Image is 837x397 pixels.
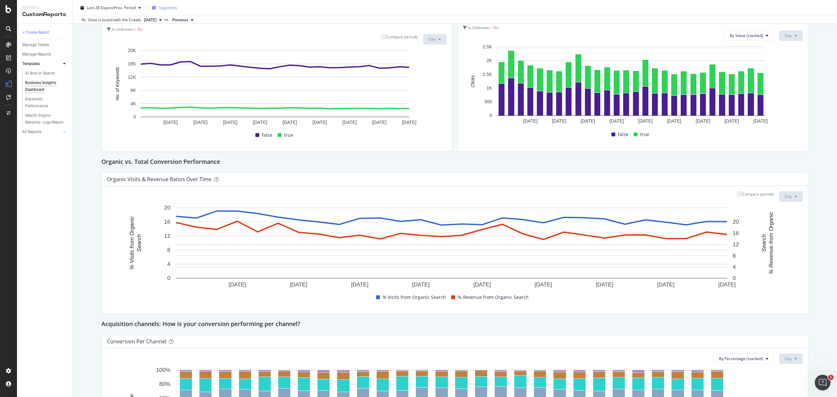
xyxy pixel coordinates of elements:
span: Segments [159,5,177,10]
text: 16K [128,61,136,66]
text: 12 [733,241,739,248]
text: [DATE] [753,118,768,124]
span: % Visits from Organic Search [383,293,446,301]
text: 4 [167,261,170,267]
button: Day [423,34,447,44]
svg: A chart. [107,204,796,293]
text: [DATE] [372,119,386,125]
text: [DATE] [193,119,208,125]
text: 0 [489,113,492,118]
text: [DATE] [657,282,675,288]
span: Previous [172,17,188,23]
span: vs [164,17,170,23]
span: Is Unknown [112,26,133,32]
a: All Reports [22,129,61,135]
text: [DATE] [342,119,357,125]
button: Segments [149,3,180,13]
span: true [284,131,293,139]
div: Search Engine Behavior: Logs Report [25,112,64,126]
span: 2025 Jun. 6th [144,17,157,23]
text: [DATE] [552,118,566,124]
span: = [490,25,492,30]
text: 100% [156,367,170,373]
text: 4 [733,264,736,270]
text: 20K [128,48,136,53]
div: Keywords Performance [25,96,62,110]
text: [DATE] [351,282,368,288]
a: Manage Tables [22,42,68,48]
div: Reports [22,5,67,11]
span: By Percentage (stacked) [719,356,763,361]
text: [DATE] [667,118,681,124]
span: Day [785,356,792,361]
text: [DATE] [718,282,736,288]
div: + Create Report [22,29,49,36]
div: Templates [22,60,40,67]
span: false [618,130,628,138]
div: Manage Tables [22,42,49,48]
text: [DATE] [473,282,491,288]
text: [DATE] [523,118,538,124]
text: No. of Keywords [115,67,120,100]
div: Organic vs. Total Conversion Performance [101,157,808,167]
text: [DATE] [290,282,307,288]
span: vs Prev. Period [110,5,136,10]
text: [DATE] [696,118,710,124]
text: 500 [485,99,492,104]
div: Acquisition channels: How is your conversion performing per channel? [101,319,808,330]
text: 0 [133,114,136,119]
text: [DATE] [313,119,327,125]
span: % Revenue from Organic Search [458,293,529,301]
text: 0 [733,275,736,281]
a: Search Engine Behavior: Logs Report [25,112,68,126]
span: false [262,131,272,139]
text: [DATE] [725,118,739,124]
text: [DATE] [638,118,653,124]
div: All Reports [22,129,41,135]
text: 8 [167,247,170,253]
text: [DATE] [535,282,552,288]
span: Day [429,36,436,42]
text: 12 [164,233,170,239]
text: [DATE] [283,119,297,125]
a: Business Insights Dashboard [25,79,68,93]
text: 1K [487,85,492,91]
span: true [640,130,649,138]
text: [DATE] [609,118,624,124]
text: [DATE] [229,282,246,288]
text: [DATE] [412,282,430,288]
button: [DATE] [141,16,164,24]
text: Search [761,234,767,252]
text: % Visits from Organic [129,216,135,270]
a: Templates [22,60,61,67]
text: [DATE] [223,119,237,125]
text: Clicks [470,75,475,87]
button: Previous [170,16,196,24]
span: Day [785,33,792,38]
text: 16 [733,230,739,236]
text: 8K [130,88,136,93]
a: + Create Report [22,29,68,36]
button: Day [779,191,803,202]
div: Business Insights Dashboard [25,79,63,93]
span: Is Unknown [468,25,489,30]
div: Branded (true) vs. Non-Branded (false) KeywordsIs Unknown = NoCompare periodsDayA chart.falsetrue [101,6,452,152]
h2: Organic vs. Total Conversion Performance [101,157,220,167]
text: 0 [167,275,170,281]
button: Day [779,354,803,364]
iframe: Intercom live chat [815,375,830,390]
div: Branded (true) vs. Non-Branded (false) ClicksIs Unknown = NoBy Value (stacked)DayA chart.falsetrue [457,6,808,152]
span: Day [785,194,792,199]
span: = [134,26,136,32]
svg: A chart. [463,43,799,130]
span: Last 28 Days [87,5,110,10]
text: 20 [164,205,170,211]
text: 8 [733,252,736,259]
div: Organic Visits & Revenue Ratios Over Time [107,176,212,182]
a: AI Bots in Search [25,70,68,77]
svg: A chart. [107,47,443,130]
text: 80% [159,381,170,387]
text: 2.5K [483,44,492,49]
